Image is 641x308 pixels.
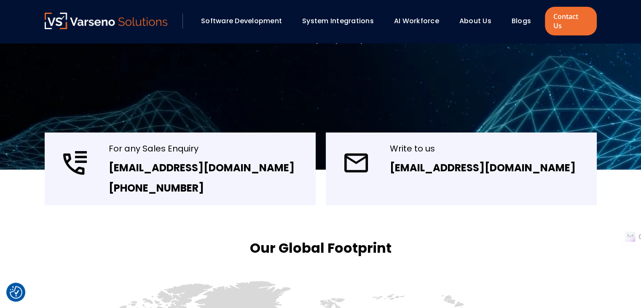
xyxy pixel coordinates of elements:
[250,239,392,257] h2: Our Global Footprint
[390,14,451,28] div: AI Workforce
[109,181,204,195] a: [PHONE_NUMBER]
[512,16,531,26] a: Blogs
[545,7,596,35] a: Contact Us
[45,13,168,30] a: Varseno Solutions – Product Engineering & IT Services
[109,161,295,175] a: [EMAIL_ADDRESS][DOMAIN_NAME]
[507,14,543,28] div: Blogs
[197,14,294,28] div: Software Development
[390,161,576,175] a: [EMAIL_ADDRESS][DOMAIN_NAME]
[10,286,22,299] img: Revisit consent button
[201,16,282,26] a: Software Development
[10,286,22,299] button: Cookie Settings
[302,16,374,26] a: System Integrations
[109,143,295,154] div: For any Sales Enquiry
[45,13,168,29] img: Varseno Solutions – Product Engineering & IT Services
[455,14,503,28] div: About Us
[390,143,576,154] div: Write to us
[298,14,386,28] div: System Integrations
[394,16,439,26] a: AI Workforce
[459,16,491,26] a: About Us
